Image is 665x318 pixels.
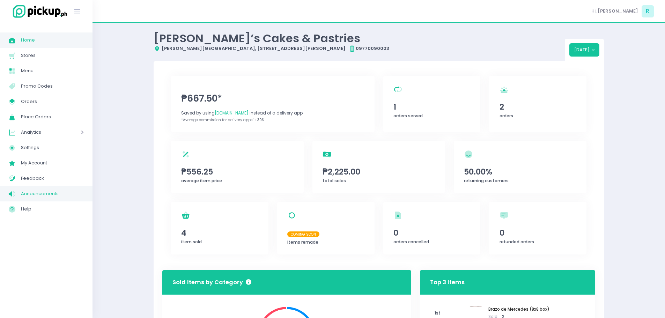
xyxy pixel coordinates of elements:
[488,306,549,313] span: Brazo de Mercedes (8x8 box)
[21,158,84,168] span: My Account
[181,92,364,105] span: ₱667.50*
[393,227,470,239] span: 0
[393,101,470,113] span: 1
[489,76,586,132] a: 2orders
[21,174,84,183] span: Feedback
[21,205,84,214] span: Help
[154,45,565,52] div: [PERSON_NAME][GEOGRAPHIC_DATA], [STREET_ADDRESS][PERSON_NAME] 09770090003
[181,227,258,239] span: 4
[383,76,481,132] a: 1orders served
[454,141,586,193] a: 50.00%returning customers
[181,166,294,178] span: ₱556.25
[21,97,84,106] span: Orders
[489,202,586,254] a: 0refunded orders
[171,141,304,193] a: ₱556.25average item price
[430,272,465,292] h3: Top 3 Items
[21,66,84,75] span: Menu
[21,112,84,121] span: Place Orders
[393,113,423,119] span: orders served
[181,117,264,123] span: *Average commission for delivery apps is 30%
[323,178,346,184] span: total sales
[569,43,600,57] button: [DATE]
[215,110,249,116] span: [DOMAIN_NAME]
[181,178,222,184] span: average item price
[383,202,481,254] a: 0orders cancelled
[21,128,61,137] span: Analytics
[591,8,597,15] span: Hi,
[312,141,445,193] a: ₱2,225.00total sales
[287,231,319,237] span: Coming Soon
[323,166,435,178] span: ₱2,225.00
[9,4,68,19] img: logo
[642,5,654,17] span: R
[181,110,364,116] div: Saved by using instead of a delivery app
[500,239,534,245] span: refunded orders
[21,82,84,91] span: Promo Codes
[598,8,638,15] span: [PERSON_NAME]
[181,239,202,245] span: item sold
[21,143,84,152] span: Settings
[500,227,576,239] span: 0
[464,178,509,184] span: returning customers
[287,239,318,245] span: items remade
[500,113,513,119] span: orders
[21,36,84,45] span: Home
[171,202,268,254] a: 4item sold
[21,51,84,60] span: Stores
[154,31,565,45] div: [PERSON_NAME]’s Cakes & Pastries
[500,101,576,113] span: 2
[464,166,576,178] span: 50.00%
[172,278,251,287] h3: Sold Items by Category
[393,239,429,245] span: orders cancelled
[21,189,84,198] span: Announcements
